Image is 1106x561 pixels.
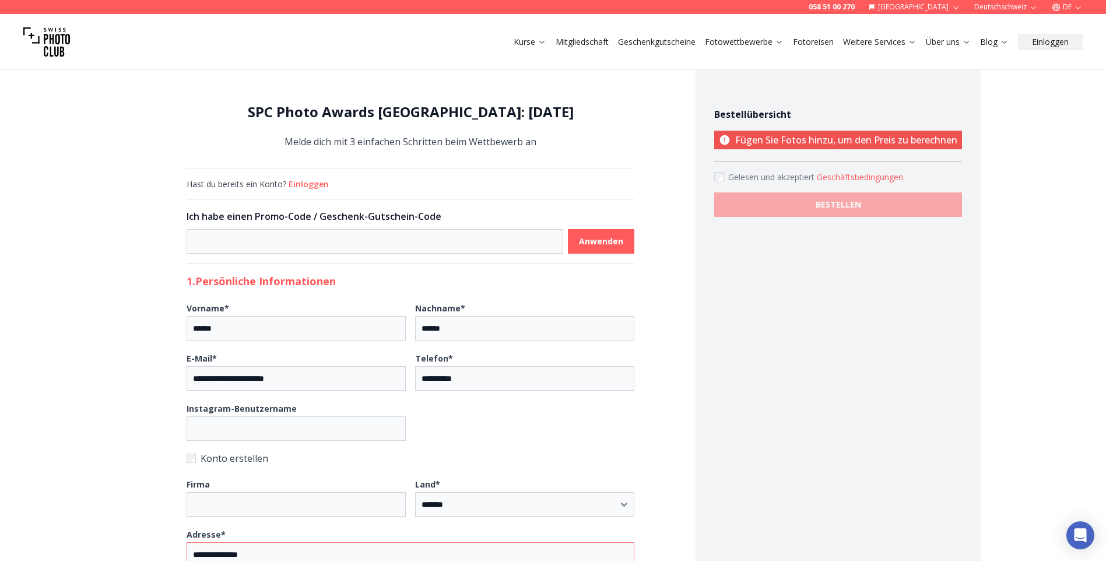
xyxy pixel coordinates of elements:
h4: Bestellübersicht [714,107,962,121]
a: 058 51 00 270 [809,2,855,12]
b: Instagram-Benutzername [187,403,297,414]
a: Über uns [926,36,971,48]
button: Fotoreisen [788,34,838,50]
input: Telefon* [415,366,634,391]
button: BESTELLEN [714,192,962,217]
input: Accept terms [714,172,724,181]
button: Weitere Services [838,34,921,50]
a: Geschenkgutscheine [618,36,696,48]
button: Blog [975,34,1013,50]
b: BESTELLEN [816,199,861,211]
h3: Ich habe einen Promo-Code / Geschenk-Gutschein-Code [187,209,634,223]
div: Melde dich mit 3 einfachen Schritten beim Wettbewerb an [187,103,634,150]
b: Firma [187,479,210,490]
b: Vorname * [187,303,229,314]
input: Instagram-Benutzername [187,416,406,441]
img: Swiss photo club [23,19,70,65]
b: Telefon * [415,353,453,364]
h1: SPC Photo Awards [GEOGRAPHIC_DATA]: [DATE] [187,103,634,121]
input: Nachname* [415,316,634,341]
select: Land* [415,492,634,517]
a: Weitere Services [843,36,917,48]
a: Blog [980,36,1009,48]
b: Anwenden [579,236,623,247]
input: E-Mail* [187,366,406,391]
button: Fotowettbewerbe [700,34,788,50]
b: E-Mail * [187,353,217,364]
h2: 1. Persönliche Informationen [187,273,634,289]
label: Konto erstellen [187,450,634,467]
button: Über uns [921,34,975,50]
button: Geschenkgutscheine [613,34,700,50]
span: Gelesen und akzeptiert [728,171,817,183]
button: Anwenden [568,229,634,254]
input: Firma [187,492,406,517]
b: Nachname * [415,303,465,314]
button: Accept termsGelesen und akzeptiert [817,171,905,183]
a: Fotoreisen [793,36,834,48]
p: Fügen Sie Fotos hinzu, um den Preis zu berechnen [714,131,962,149]
input: Vorname* [187,316,406,341]
button: Einloggen [289,178,329,190]
b: Land * [415,479,440,490]
a: Mitgliedschaft [556,36,609,48]
b: Adresse * [187,529,226,540]
div: Open Intercom Messenger [1066,521,1094,549]
button: Einloggen [1018,34,1083,50]
a: Fotowettbewerbe [705,36,784,48]
input: Konto erstellen [187,454,196,463]
button: Kurse [509,34,551,50]
button: Mitgliedschaft [551,34,613,50]
a: Kurse [514,36,546,48]
div: Hast du bereits ein Konto? [187,178,634,190]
